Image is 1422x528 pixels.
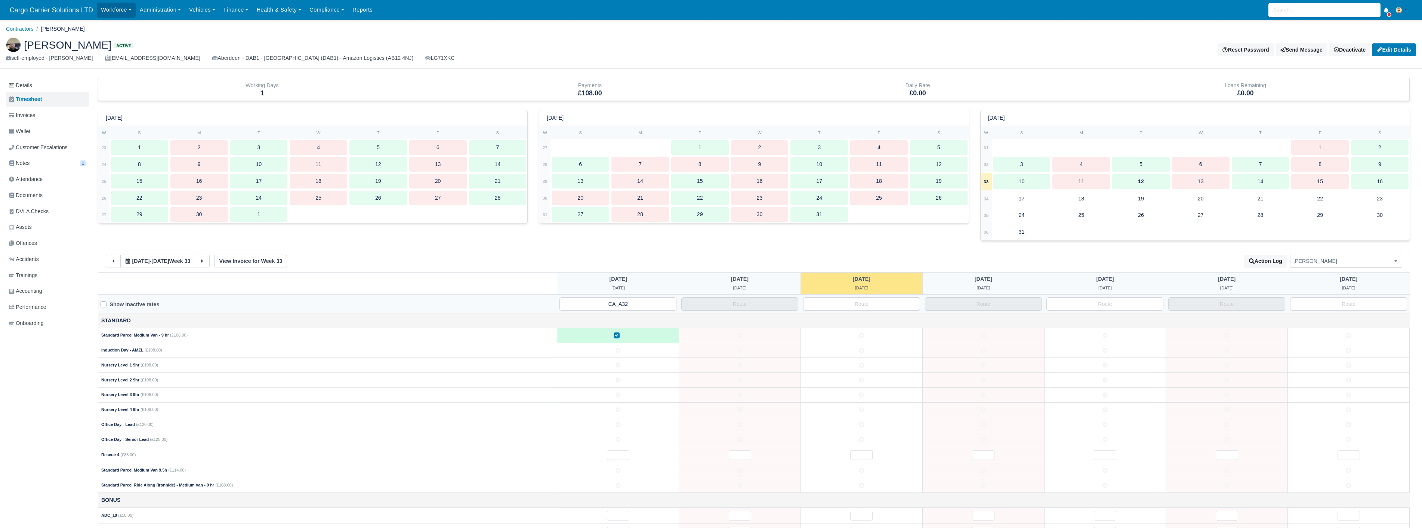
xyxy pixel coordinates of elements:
a: Trainings [6,268,89,283]
div: 5 [1112,157,1170,172]
div: 2 [1351,140,1409,155]
strong: Bonus [101,497,120,503]
td: 2025-08-13 Not Editable [922,328,1044,343]
div: 31 [790,207,848,222]
div: 9 [731,157,789,172]
div: 12 [910,157,968,172]
strong: 26 [102,196,107,200]
td: 2025-08-13 Not Editable [922,387,1044,402]
strong: Induction Day - AMZL [101,348,144,352]
span: 2 days ago [132,258,149,264]
div: 24 [790,191,848,205]
div: 1 [230,207,288,222]
small: T [1140,131,1142,135]
strong: Standard [101,317,131,323]
span: 14 hours ago [855,286,869,290]
a: Performance [6,300,89,314]
small: T [698,131,701,135]
div: 22 [111,191,168,205]
td: 2025-08-11 Not Editable [679,343,801,358]
span: (£125.00) [150,437,167,442]
a: Accidents [6,252,89,267]
span: (£108.00) [141,363,158,367]
strong: Office Day - Senior Lead [101,437,149,442]
strong: Standard Parcel Medium Van 9.5h [101,468,167,472]
div: 22 [671,191,729,205]
td: 2025-08-11 Not Editable [679,373,801,388]
div: 25 [1052,208,1110,222]
div: 26 [1112,208,1170,222]
td: 2025-08-13 Not Editable [922,343,1044,358]
a: Contractors [6,26,34,32]
h5: £108.00 [432,89,748,97]
a: Notes 1 [6,156,89,171]
div: 26 [349,191,407,205]
div: 1 [671,140,729,155]
span: (£108.00) [145,348,162,352]
div: 8 [1291,157,1349,172]
div: 21 [611,191,669,205]
td: 2025-08-11 Not Editable [679,402,801,417]
td: 2025-08-15 Not Editable [1166,432,1288,447]
td: 2025-08-11 Not Editable [679,432,801,447]
a: View Invoice for Week 33 [214,255,287,267]
div: 27 [552,207,609,222]
div: 9 [1351,157,1409,172]
div: Aberdeen - DAB1 - [GEOGRAPHIC_DATA] (DAB1) - Amazon Logistics (AB12 4NJ) [212,54,413,62]
div: 4 [1052,157,1110,172]
div: 24 [230,191,288,205]
div: 3 [790,140,848,155]
small: W [984,131,988,135]
div: 27 [409,191,467,205]
td: 2025-08-13 Not Editable [922,402,1044,417]
small: W [317,131,321,135]
strong: 12 [1138,178,1144,184]
span: (£10.00) [118,513,133,518]
span: Active [114,43,133,49]
strong: ADC_10 [101,513,117,518]
span: Assets [9,223,32,231]
input: Route [803,297,920,311]
div: 27 [1172,208,1230,222]
td: 2025-08-15 Not Editable [1166,417,1288,432]
strong: 32 [984,162,988,167]
span: 3 days from now [1340,276,1357,282]
td: 2025-08-11 Not Editable [679,387,801,402]
div: 6 [552,157,609,172]
small: M [197,131,201,135]
td: 2025-08-15 Not Editable [1166,373,1288,388]
span: Trainings [9,271,37,280]
td: 2025-08-11 Not Editable [679,447,801,463]
span: Accidents [9,255,39,264]
div: Working Days [98,78,426,101]
strong: 28 [543,162,547,167]
div: 2 [731,140,789,155]
div: 25 [850,191,908,205]
div: 17 [790,174,848,188]
a: Timesheet [6,92,89,107]
div: 14 [611,174,669,188]
strong: Nursery Level 4 9hr [101,407,139,412]
span: Cargo Carrier Solutions LTD [6,3,97,18]
h6: [DATE] [988,115,1005,121]
a: Wallet [6,124,89,139]
label: Show inactive rates [109,300,159,309]
small: T [377,131,379,135]
strong: Office Day - Lead [101,422,135,427]
div: 23 [1351,191,1409,206]
small: W [102,131,106,135]
div: 28 [469,191,527,205]
span: Mariusz Witek [1290,257,1402,266]
span: DVLA Checks [9,207,49,216]
div: Loans Remaining [1087,81,1404,90]
div: 9 [170,157,228,172]
span: 1 day from now [1096,276,1114,282]
div: 18 [290,174,347,188]
a: Customer Escalations [6,140,89,155]
small: S [1378,131,1381,135]
a: Compliance [305,3,348,17]
div: 29 [1291,208,1349,222]
td: 2025-08-11 Not Editable [679,358,801,373]
td: 2025-08-11 Not Editable [679,478,801,493]
div: Payments [432,81,748,90]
